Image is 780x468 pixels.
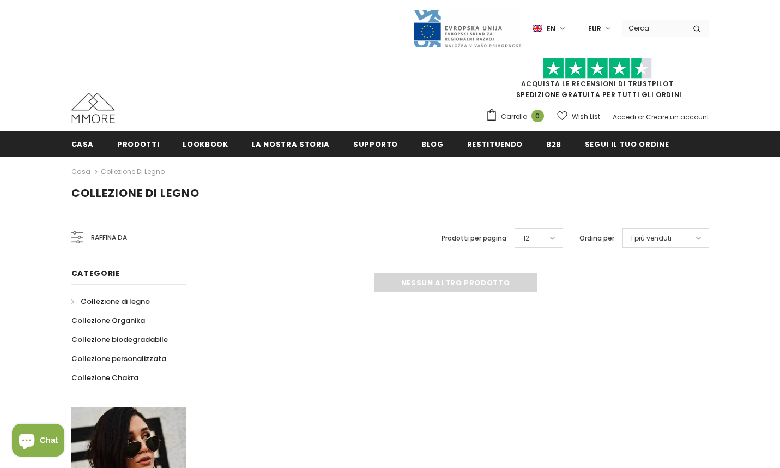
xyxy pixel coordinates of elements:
a: Wish List [557,107,600,126]
a: Collezione di legno [71,292,150,311]
a: Lookbook [183,131,228,156]
span: Raffina da [91,232,127,244]
span: Collezione personalizzata [71,353,166,364]
span: Collezione di legno [71,185,199,201]
span: supporto [353,139,398,149]
label: Prodotti per pagina [442,233,506,244]
a: Collezione personalizzata [71,349,166,368]
a: Javni Razpis [413,23,522,33]
span: en [547,23,555,34]
a: Collezione Chakra [71,368,138,387]
a: Collezione di legno [101,167,165,176]
inbox-online-store-chat: Shopify online store chat [9,424,68,459]
img: Casi MMORE [71,93,115,123]
span: Carrello [501,111,527,122]
span: or [638,112,644,122]
a: Prodotti [117,131,159,156]
span: SPEDIZIONE GRATUITA PER TUTTI GLI ORDINI [486,63,709,99]
a: Acquista le recensioni di TrustPilot [521,79,674,88]
span: 0 [531,110,544,122]
img: i-lang-1.png [533,24,542,33]
span: B2B [546,139,561,149]
a: B2B [546,131,561,156]
input: Search Site [622,20,685,36]
label: Ordina per [579,233,614,244]
span: Segui il tuo ordine [585,139,669,149]
a: Casa [71,165,90,178]
a: Collezione Organika [71,311,145,330]
a: Collezione biodegradabile [71,330,168,349]
span: Lookbook [183,139,228,149]
a: Restituendo [467,131,523,156]
span: EUR [588,23,601,34]
span: Wish List [572,111,600,122]
span: Categorie [71,268,120,279]
a: Creare un account [646,112,709,122]
span: Collezione Organika [71,315,145,326]
span: Collezione biodegradabile [71,334,168,345]
span: Restituendo [467,139,523,149]
span: I più venduti [631,233,672,244]
span: 12 [523,233,529,244]
span: Collezione di legno [81,296,150,307]
a: supporto [353,131,398,156]
a: Accedi [613,112,636,122]
img: Fidati di Pilot Stars [543,58,652,79]
a: La nostra storia [252,131,330,156]
a: Casa [71,131,94,156]
span: La nostra storia [252,139,330,149]
span: Casa [71,139,94,149]
span: Collezione Chakra [71,373,138,383]
img: Javni Razpis [413,9,522,49]
span: Prodotti [117,139,159,149]
a: Blog [421,131,444,156]
a: Segui il tuo ordine [585,131,669,156]
span: Blog [421,139,444,149]
a: Carrello 0 [486,109,549,125]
